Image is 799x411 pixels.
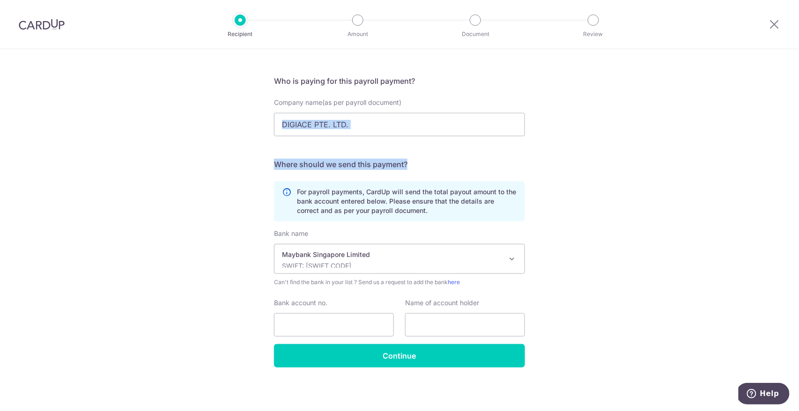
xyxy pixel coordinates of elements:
[274,298,327,308] label: Bank account no.
[441,29,510,39] p: Document
[274,229,308,238] label: Bank name
[739,383,790,406] iframe: Opens a widget where you can find more information
[448,279,460,286] a: here
[274,159,525,170] h5: Where should we send this payment?
[282,261,502,271] p: SWIFT: [SWIFT_CODE]
[323,29,392,39] p: Amount
[274,98,401,106] span: Company name(as per payroll document)
[19,19,65,30] img: CardUp
[206,29,275,39] p: Recipient
[282,250,502,259] p: Maybank Singapore Limited
[405,298,479,308] label: Name of account holder
[297,187,517,215] p: For payroll payments, CardUp will send the total payout amount to the bank account entered below....
[274,244,525,273] span: Maybank Singapore Limited
[274,344,525,367] input: Continue
[274,75,525,87] h5: Who is paying for this payroll payment?
[274,278,525,287] span: Can't find the bank in your list ? Send us a request to add the bank
[274,244,525,274] span: Maybank Singapore Limited
[559,29,628,39] p: Review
